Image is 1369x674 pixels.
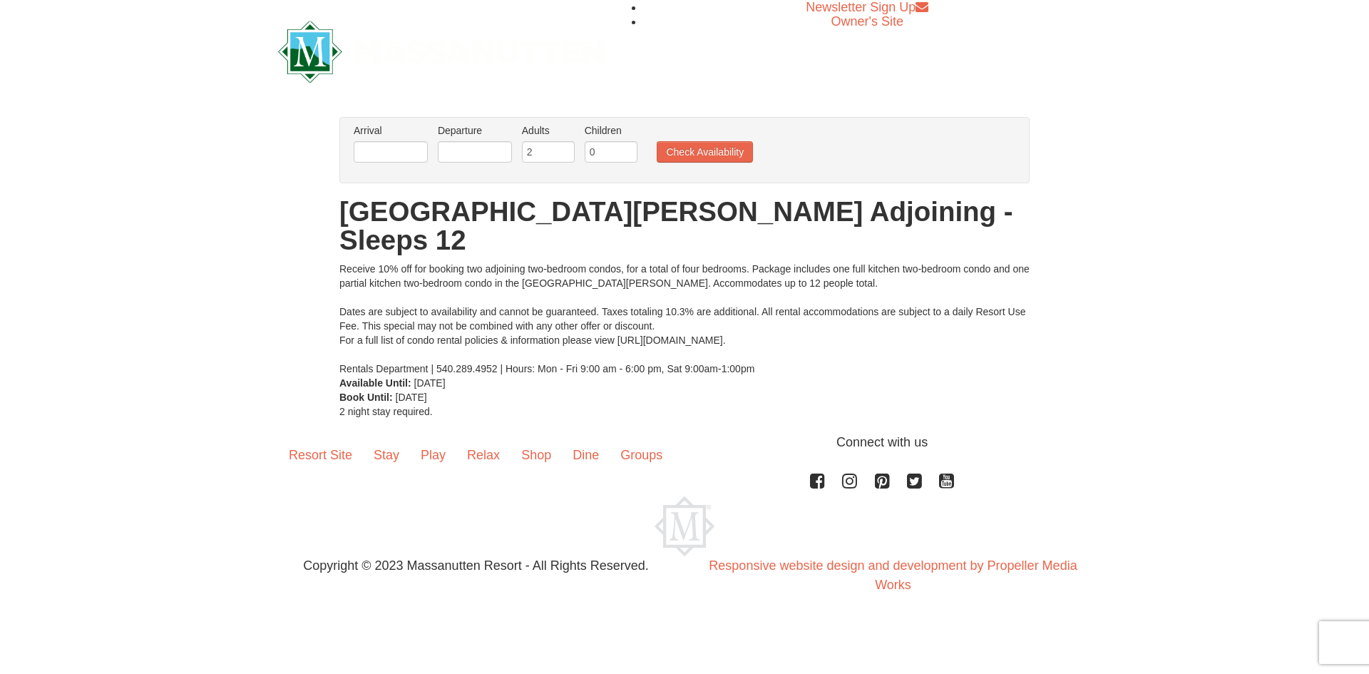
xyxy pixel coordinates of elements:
[339,392,393,403] strong: Book Until:
[414,377,446,389] span: [DATE]
[354,123,428,138] label: Arrival
[438,123,512,138] label: Departure
[278,433,363,477] a: Resort Site
[709,558,1077,592] a: Responsive website design and development by Propeller Media Works
[511,433,562,477] a: Shop
[585,123,637,138] label: Children
[278,21,605,83] img: Massanutten Resort Logo
[339,406,433,417] span: 2 night stay required.
[339,198,1030,255] h1: [GEOGRAPHIC_DATA][PERSON_NAME] Adjoining - Sleeps 12
[657,141,753,163] button: Check Availability
[655,496,714,556] img: Massanutten Resort Logo
[278,433,1091,452] p: Connect with us
[267,556,684,576] p: Copyright © 2023 Massanutten Resort - All Rights Reserved.
[396,392,427,403] span: [DATE]
[339,262,1030,376] div: Receive 10% off for booking two adjoining two-bedroom condos, for a total of four bedrooms. Packa...
[456,433,511,477] a: Relax
[522,123,575,138] label: Adults
[339,377,411,389] strong: Available Until:
[562,433,610,477] a: Dine
[610,433,673,477] a: Groups
[410,433,456,477] a: Play
[363,433,410,477] a: Stay
[278,33,605,66] a: Massanutten Resort
[831,14,903,29] a: Owner's Site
